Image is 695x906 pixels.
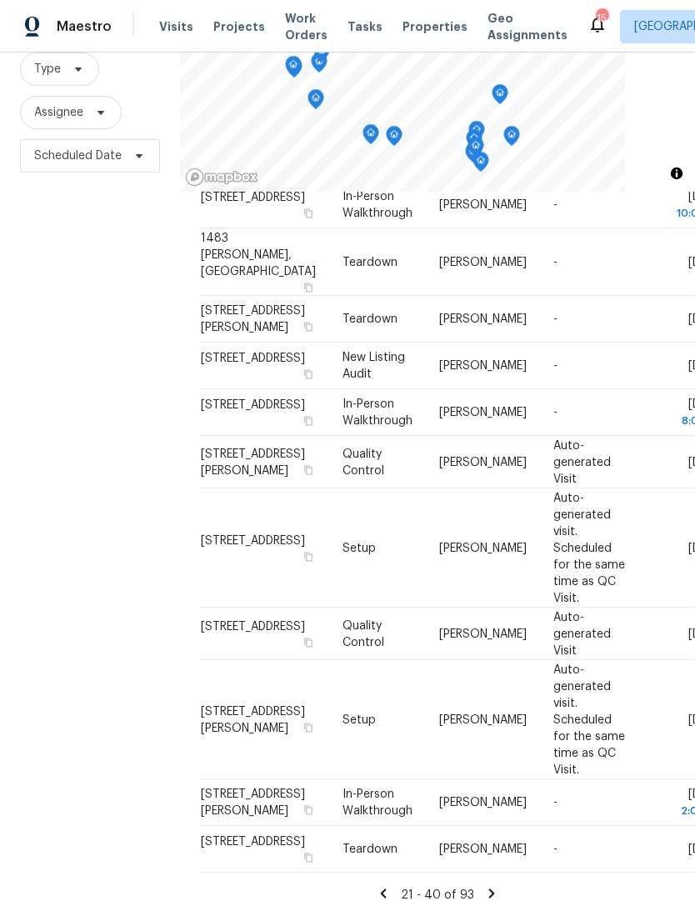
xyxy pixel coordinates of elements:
[672,164,682,183] span: Toggle attribution
[439,797,527,808] span: [PERSON_NAME]
[439,199,527,211] span: [PERSON_NAME]
[301,719,316,734] button: Copy Address
[201,448,305,476] span: [STREET_ADDRESS][PERSON_NAME]
[313,42,330,68] div: Map marker
[342,448,384,476] span: Quality Control
[301,850,316,865] button: Copy Address
[201,836,305,848] span: [STREET_ADDRESS]
[386,126,402,152] div: Map marker
[553,407,557,418] span: -
[553,199,557,211] span: -
[553,313,557,325] span: -
[301,634,316,649] button: Copy Address
[342,542,376,553] span: Setup
[487,10,567,43] span: Geo Assignments
[342,191,412,219] span: In-Person Walkthrough
[342,843,397,855] span: Teardown
[185,168,258,187] a: Mapbox homepage
[439,542,527,553] span: [PERSON_NAME]
[301,279,316,294] button: Copy Address
[301,206,316,221] button: Copy Address
[201,192,305,203] span: [STREET_ADDRESS]
[201,620,305,632] span: [STREET_ADDRESS]
[347,21,382,33] span: Tasks
[553,439,611,484] span: Auto-generated Visit
[201,353,305,364] span: [STREET_ADDRESS]
[201,705,305,733] span: [STREET_ADDRESS][PERSON_NAME]
[439,628,527,639] span: [PERSON_NAME]
[34,104,83,121] span: Assignee
[553,360,557,372] span: -
[159,18,193,35] span: Visits
[472,152,489,178] div: Map marker
[553,256,557,268] span: -
[439,843,527,855] span: [PERSON_NAME]
[465,143,482,168] div: Map marker
[342,256,397,268] span: Teardown
[467,137,484,163] div: Map marker
[57,18,112,35] span: Maestro
[301,803,316,818] button: Copy Address
[439,313,527,325] span: [PERSON_NAME]
[301,548,316,563] button: Copy Address
[466,129,482,155] div: Map marker
[553,797,557,808] span: -
[667,163,687,183] button: Toggle attribution
[285,10,327,43] span: Work Orders
[301,367,316,382] button: Copy Address
[301,462,316,477] button: Copy Address
[213,18,265,35] span: Projects
[439,407,527,418] span: [PERSON_NAME]
[301,413,316,428] button: Copy Address
[362,124,379,150] div: Map marker
[342,619,384,648] span: Quality Control
[34,148,122,164] span: Scheduled Date
[439,713,527,725] span: [PERSON_NAME]
[201,305,305,333] span: [STREET_ADDRESS][PERSON_NAME]
[201,534,305,546] span: [STREET_ADDRESS]
[201,399,305,411] span: [STREET_ADDRESS]
[201,788,305,817] span: [STREET_ADDRESS][PERSON_NAME]
[492,84,508,110] div: Map marker
[553,843,557,855] span: -
[402,18,467,35] span: Properties
[311,53,327,78] div: Map marker
[596,10,607,27] div: 15
[468,121,485,147] div: Map marker
[439,456,527,468] span: [PERSON_NAME]
[342,352,405,380] span: New Listing Audit
[301,319,316,334] button: Copy Address
[553,663,625,775] span: Auto-generated visit. Scheduled for the same time as QC Visit.
[34,61,61,78] span: Type
[342,713,376,725] span: Setup
[342,788,412,817] span: In-Person Walkthrough
[401,889,474,901] span: 21 - 40 of 93
[285,56,302,82] div: Map marker
[503,126,520,152] div: Map marker
[439,256,527,268] span: [PERSON_NAME]
[342,313,397,325] span: Teardown
[553,492,625,603] span: Auto-generated visit. Scheduled for the same time as QC Visit.
[201,232,316,277] span: 1483 [PERSON_NAME], [GEOGRAPHIC_DATA]
[439,360,527,372] span: [PERSON_NAME]
[553,611,611,656] span: Auto-generated Visit
[307,89,324,115] div: Map marker
[342,398,412,427] span: In-Person Walkthrough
